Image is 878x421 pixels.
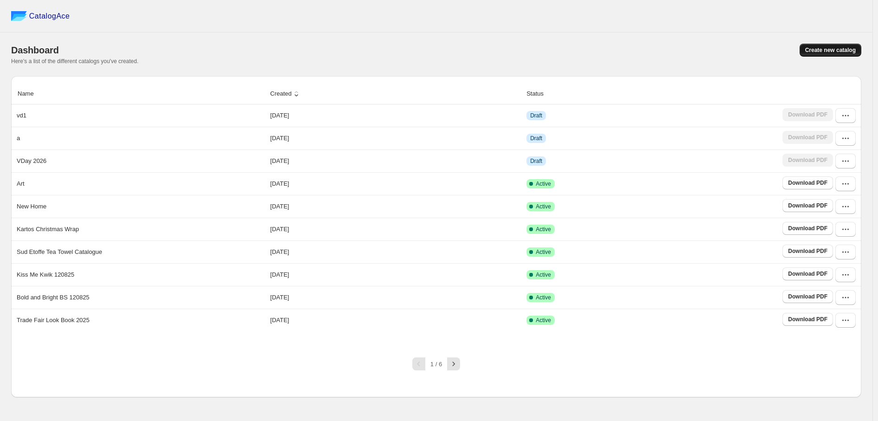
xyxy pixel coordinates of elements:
button: Create new catalog [800,44,861,57]
td: [DATE] [268,172,524,195]
p: vd1 [17,111,26,120]
span: Active [536,203,551,210]
p: Sud Etoffe Tea Towel Catalogue [17,247,102,257]
p: Kiss Me Kwik 120825 [17,270,74,279]
td: [DATE] [268,104,524,127]
span: Download PDF [788,316,827,323]
img: catalog ace [11,11,27,21]
p: a [17,134,20,143]
span: Draft [530,135,542,142]
span: Active [536,226,551,233]
span: Draft [530,157,542,165]
p: VDay 2026 [17,156,46,166]
a: Download PDF [782,290,833,303]
td: [DATE] [268,127,524,149]
p: Kartos Christmas Wrap [17,225,79,234]
span: 1 / 6 [430,361,442,368]
span: Download PDF [788,225,827,232]
td: [DATE] [268,309,524,331]
p: Art [17,179,25,188]
a: Download PDF [782,245,833,258]
span: Download PDF [788,179,827,187]
p: New Home [17,202,46,211]
button: Status [525,85,554,103]
td: [DATE] [268,286,524,309]
a: Download PDF [782,313,833,326]
a: Download PDF [782,199,833,212]
span: Draft [530,112,542,119]
span: Download PDF [788,202,827,209]
span: CatalogAce [29,12,70,21]
p: Trade Fair Look Book 2025 [17,316,90,325]
td: [DATE] [268,149,524,172]
span: Active [536,317,551,324]
span: Active [536,248,551,256]
span: Active [536,271,551,279]
a: Download PDF [782,222,833,235]
span: Download PDF [788,270,827,278]
td: [DATE] [268,240,524,263]
span: Download PDF [788,247,827,255]
p: Bold and Bright BS 120825 [17,293,90,302]
span: Dashboard [11,45,59,55]
td: [DATE] [268,218,524,240]
span: Active [536,294,551,301]
span: Active [536,180,551,188]
a: Download PDF [782,176,833,189]
button: Name [16,85,45,103]
td: [DATE] [268,195,524,218]
td: [DATE] [268,263,524,286]
span: Create new catalog [805,46,856,54]
span: Here's a list of the different catalogs you've created. [11,58,139,65]
button: Created [269,85,302,103]
a: Download PDF [782,267,833,280]
span: Download PDF [788,293,827,300]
